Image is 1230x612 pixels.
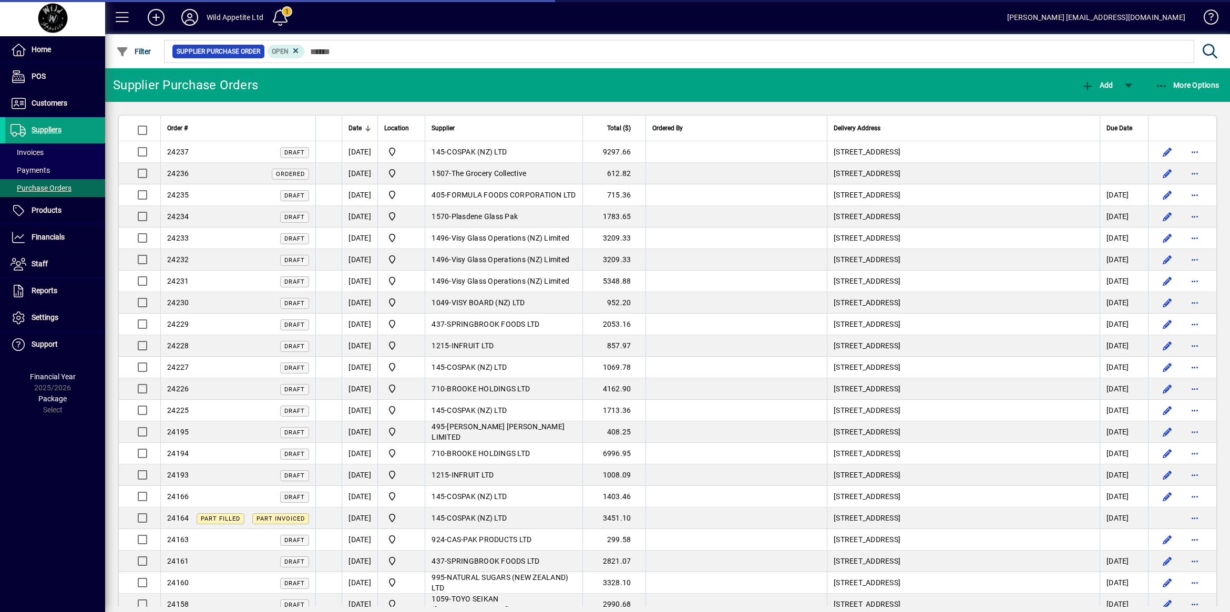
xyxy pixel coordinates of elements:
[1159,574,1176,591] button: Edit
[1100,206,1148,227] td: [DATE]
[284,192,305,199] span: Draft
[284,451,305,458] span: Draft
[1100,507,1148,529] td: [DATE]
[432,122,576,134] div: Supplier
[342,271,377,292] td: [DATE]
[384,469,418,481] span: Wild Appetite Ltd
[447,449,530,458] span: BROOKE HOLDINGS LTD
[114,42,154,61] button: Filter
[425,357,582,378] td: -
[342,314,377,335] td: [DATE]
[384,296,418,309] span: Wild Appetite Ltd
[447,385,530,393] span: BROOKE HOLDINGS LTD
[5,305,105,331] a: Settings
[167,191,189,199] span: 24235
[582,400,645,421] td: 1713.36
[284,257,305,264] span: Draft
[582,551,645,572] td: 2821.07
[827,357,1100,378] td: [STREET_ADDRESS]
[167,385,189,393] span: 24226
[384,232,418,244] span: Wild Appetite Ltd
[384,555,418,567] span: Wild Appetite Ltd
[1100,400,1148,421] td: [DATE]
[201,515,240,522] span: Part Filled
[1159,273,1176,289] button: Edit
[582,227,645,249] td: 3209.33
[1159,337,1176,354] button: Edit
[652,122,683,134] span: Ordered By
[432,471,449,479] span: 1215
[167,341,189,350] span: 24228
[1186,466,1203,483] button: More options
[32,260,48,268] span: Staff
[342,335,377,357] td: [DATE]
[447,406,507,414] span: COSPAK (NZ) LTD
[425,271,582,292] td: -
[167,406,189,414] span: 24225
[268,45,305,58] mat-chip: Completion Status: Open
[425,400,582,421] td: -
[432,492,445,501] span: 145
[1159,531,1176,548] button: Edit
[582,507,645,529] td: 3451.10
[432,122,455,134] span: Supplier
[1081,81,1113,89] span: Add
[425,314,582,335] td: -
[167,428,189,436] span: 24195
[207,9,263,26] div: Wild Appetite Ltd
[342,464,377,486] td: [DATE]
[425,206,582,227] td: -
[342,292,377,314] td: [DATE]
[1100,443,1148,464] td: [DATE]
[167,449,189,458] span: 24194
[1159,553,1176,569] button: Edit
[1100,421,1148,443] td: [DATE]
[11,166,50,174] span: Payments
[1100,378,1148,400] td: [DATE]
[432,406,445,414] span: 145
[432,191,445,199] span: 405
[1100,335,1148,357] td: [DATE]
[827,249,1100,271] td: [STREET_ADDRESS]
[827,206,1100,227] td: [STREET_ADDRESS]
[32,206,61,214] span: Products
[384,404,418,417] span: Wild Appetite Ltd
[582,421,645,443] td: 408.25
[425,163,582,184] td: -
[1186,423,1203,440] button: More options
[384,189,418,201] span: Wild Appetite Ltd
[447,148,507,156] span: COSPAK (NZ) LTD
[167,492,189,501] span: 24166
[1007,9,1185,26] div: [PERSON_NAME] [EMAIL_ADDRESS][DOMAIN_NAME]
[5,143,105,161] a: Invoices
[827,227,1100,249] td: [STREET_ADDRESS]
[1159,466,1176,483] button: Edit
[582,314,645,335] td: 2053.16
[834,122,880,134] span: Delivery Address
[1186,251,1203,268] button: More options
[384,122,418,134] div: Location
[257,515,305,522] span: Part Invoiced
[1186,488,1203,505] button: More options
[11,184,71,192] span: Purchase Orders
[1100,357,1148,378] td: [DATE]
[276,171,305,178] span: Ordered
[425,529,582,551] td: -
[342,163,377,184] td: [DATE]
[342,486,377,507] td: [DATE]
[167,169,189,178] span: 24236
[1100,314,1148,335] td: [DATE]
[1159,251,1176,268] button: Edit
[342,572,377,594] td: [DATE]
[167,234,189,242] span: 24233
[1100,292,1148,314] td: [DATE]
[582,378,645,400] td: 4162.90
[384,490,418,503] span: Wild Appetite Ltd
[1159,380,1176,397] button: Edit
[432,422,565,441] span: [PERSON_NAME] [PERSON_NAME] LIMITED
[1100,184,1148,206] td: [DATE]
[607,122,631,134] span: Total ($)
[452,298,525,307] span: VISY BOARD (NZ) LTD
[342,507,377,529] td: [DATE]
[342,443,377,464] td: [DATE]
